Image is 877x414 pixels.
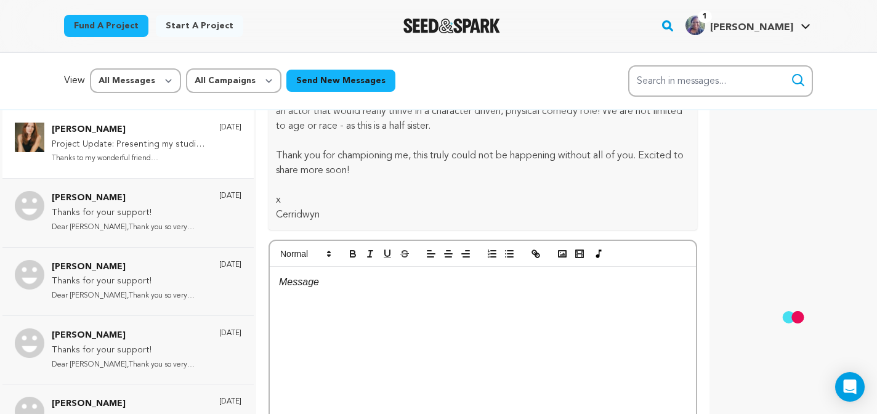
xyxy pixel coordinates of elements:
[778,302,809,333] img: loading.svg
[698,10,712,23] span: 1
[276,208,690,222] p: Cerridwyn
[219,123,241,132] p: [DATE]
[52,221,207,235] p: Dear [PERSON_NAME],Thank you so very much for...
[52,328,207,343] p: [PERSON_NAME]
[52,123,207,137] p: [PERSON_NAME]
[15,328,44,358] img: Linda Wiley Photo
[685,15,793,35] div: Leanna B.'s Profile
[52,397,207,412] p: [PERSON_NAME]
[685,15,705,35] img: f63852b991e281de.jpg
[52,152,207,166] p: Thanks to my wonderful friend [PERSON_NAME]...
[52,260,207,275] p: [PERSON_NAME]
[52,206,207,221] p: Thanks for your support!
[835,372,865,402] div: Open Intercom Messenger
[52,274,207,289] p: Thanks for your support!
[710,23,793,33] span: [PERSON_NAME]
[219,328,241,338] p: [DATE]
[276,193,690,208] p: x
[15,191,44,221] img: Rik Swartzwelder Photo
[52,289,207,303] p: Dear [PERSON_NAME],Thank you so very much...
[15,123,44,152] img: Cerridwyn McCaffrey Photo
[219,260,241,270] p: [DATE]
[52,358,207,372] p: Dear [PERSON_NAME],Thank you so very much f...
[683,13,813,39] span: Leanna B.'s Profile
[52,191,207,206] p: [PERSON_NAME]
[52,343,207,358] p: Thanks for your support!
[52,137,207,152] p: Project Update: Presenting my studio logo & project updates!
[64,15,148,37] a: Fund a project
[219,397,241,407] p: [DATE]
[64,73,85,88] p: View
[683,13,813,35] a: Leanna B.'s Profile
[156,15,243,37] a: Start a project
[219,191,241,201] p: [DATE]
[403,18,500,33] img: Seed&Spark Logo Dark Mode
[628,65,813,97] input: Search in messages...
[276,148,690,178] p: Thank you for championing me, this truly could not be happening without all of you. Excited to sh...
[286,70,395,92] button: Send New Messages
[403,18,500,33] a: Seed&Spark Homepage
[15,260,44,290] img: Joseph Sutton Photo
